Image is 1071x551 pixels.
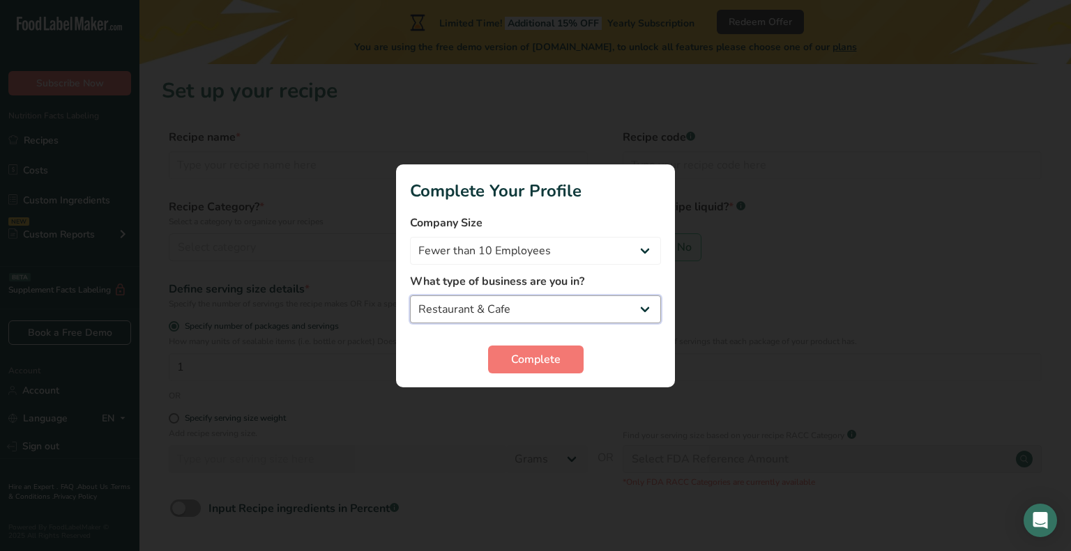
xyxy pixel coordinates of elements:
[410,178,661,203] h1: Complete Your Profile
[410,215,661,231] label: Company Size
[488,346,584,373] button: Complete
[1024,504,1057,537] div: Open Intercom Messenger
[410,273,661,290] label: What type of business are you in?
[511,351,561,368] span: Complete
